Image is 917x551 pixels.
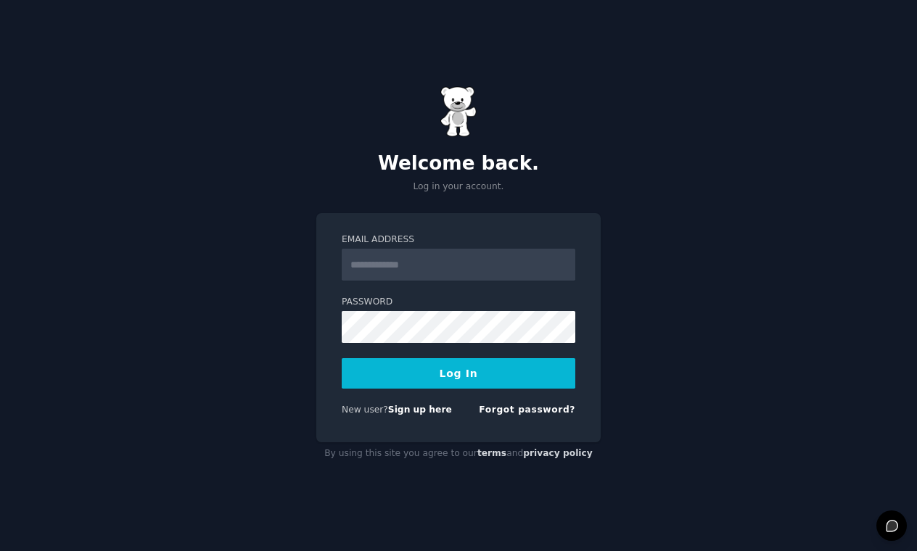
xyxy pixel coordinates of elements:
[523,448,593,458] a: privacy policy
[316,152,601,175] h2: Welcome back.
[342,405,388,415] span: New user?
[342,358,575,389] button: Log In
[342,233,575,246] label: Email Address
[479,405,575,415] a: Forgot password?
[342,296,575,309] label: Password
[316,442,601,465] div: By using this site you agree to our and
[388,405,452,415] a: Sign up here
[440,86,477,137] img: Gummy Bear
[477,448,506,458] a: terms
[316,181,601,194] p: Log in your account.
